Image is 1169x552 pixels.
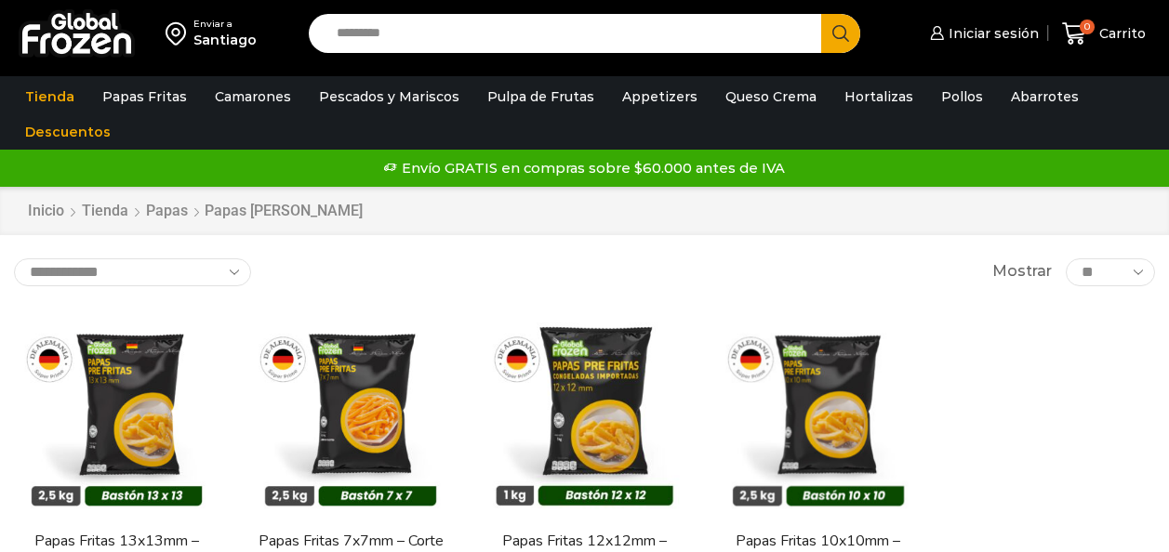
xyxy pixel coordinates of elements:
[613,79,707,114] a: Appetizers
[992,261,1052,283] span: Mostrar
[206,79,300,114] a: Camarones
[1002,79,1088,114] a: Abarrotes
[1095,24,1146,43] span: Carrito
[27,201,363,222] nav: Breadcrumb
[93,79,196,114] a: Papas Fritas
[145,201,189,222] a: Papas
[716,79,826,114] a: Queso Crema
[932,79,992,114] a: Pollos
[1080,20,1095,34] span: 0
[821,14,860,53] button: Search button
[16,114,120,150] a: Descuentos
[27,201,65,222] a: Inicio
[944,24,1039,43] span: Iniciar sesión
[478,79,604,114] a: Pulpa de Frutas
[166,18,193,49] img: address-field-icon.svg
[1057,12,1150,56] a: 0 Carrito
[81,201,129,222] a: Tienda
[835,79,923,114] a: Hortalizas
[16,79,84,114] a: Tienda
[193,18,257,31] div: Enviar a
[14,258,251,286] select: Pedido de la tienda
[925,15,1039,52] a: Iniciar sesión
[310,79,469,114] a: Pescados y Mariscos
[193,31,257,49] div: Santiago
[205,202,363,219] h1: Papas [PERSON_NAME]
